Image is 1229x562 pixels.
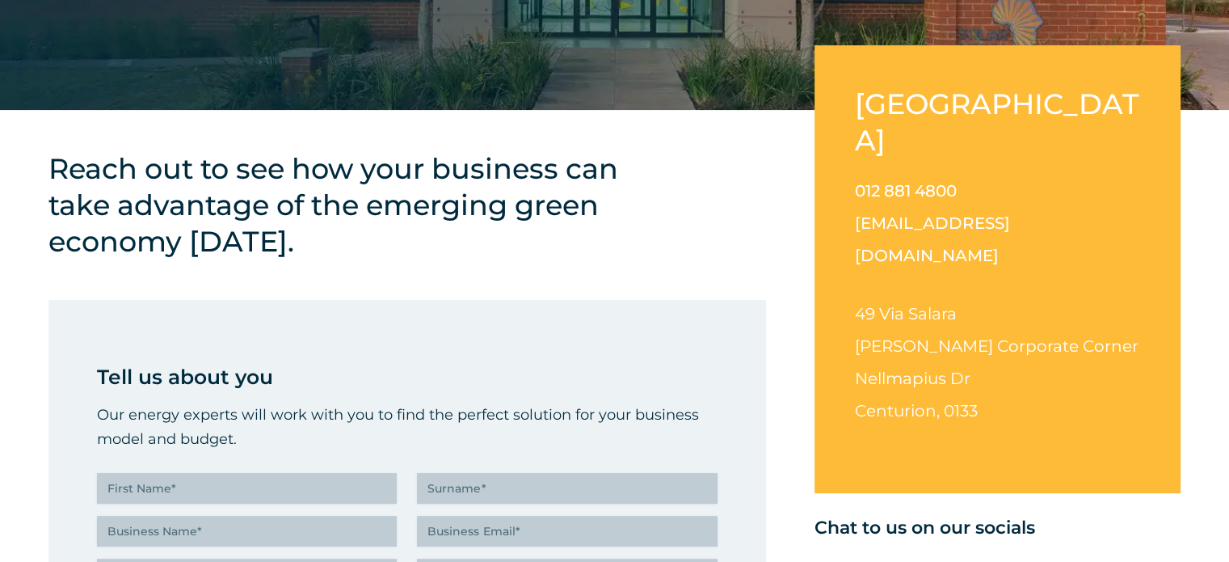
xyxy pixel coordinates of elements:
input: Business Name* [97,516,397,547]
input: First Name* [97,473,397,504]
span: Nellmapius Dr [855,369,970,388]
span: Centurion, 0133 [855,401,978,420]
span: [PERSON_NAME] Corporate Corner [855,336,1139,356]
h5: Chat to us on our socials [814,518,1181,539]
input: Business Email* [417,516,717,547]
span: 49 Via Salara [855,304,957,323]
h4: Reach out to see how your business can take advantage of the emerging green economy [DATE]. [48,150,654,260]
input: Surname* [417,473,717,504]
p: Tell us about you [97,361,718,393]
a: 012 881 4800 [855,181,957,201]
h2: [GEOGRAPHIC_DATA] [855,86,1140,158]
a: [EMAIL_ADDRESS][DOMAIN_NAME] [855,213,1010,265]
p: Our energy experts will work with you to find the perfect solution for your business model and bu... [97,403,718,451]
